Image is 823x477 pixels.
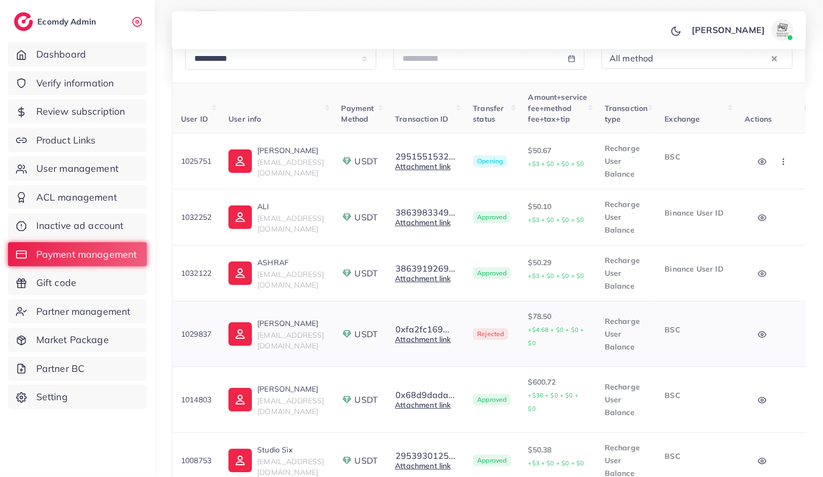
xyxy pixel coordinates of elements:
span: USDT [355,267,378,280]
span: [EMAIL_ADDRESS][DOMAIN_NAME] [257,396,324,416]
img: avatar [772,19,793,41]
a: Partner BC [8,356,147,381]
p: $600.72 [528,376,587,415]
p: $50.67 [528,144,587,170]
p: Recharge User Balance [605,380,648,419]
img: payment [342,455,352,466]
span: [EMAIL_ADDRESS][DOMAIN_NAME] [257,457,324,477]
a: Dashboard [8,42,147,67]
span: USDT [355,211,378,224]
p: 1025751 [181,155,211,168]
a: User management [8,156,147,181]
p: Recharge User Balance [605,198,648,236]
span: Product Links [36,133,96,147]
small: +$4.68 + $0 + $0 + $0 [528,326,584,347]
p: [PERSON_NAME] [257,383,324,395]
a: Attachment link [395,335,450,344]
div: Search for option [602,47,793,69]
a: Review subscription [8,99,147,124]
h2: Ecomdy Admin [37,17,99,27]
img: payment [342,394,352,405]
img: payment [342,268,352,279]
button: 3863983349... [395,208,456,217]
img: ic-user-info.36bf1079.svg [228,149,252,173]
a: logoEcomdy Admin [14,12,99,31]
a: Market Package [8,328,147,352]
span: Inactive ad account [36,219,124,233]
span: Payment Method [342,104,374,124]
a: ACL management [8,185,147,210]
p: Studio Six [257,443,324,456]
small: +$3 + $0 + $0 + $0 [528,272,584,280]
span: Market Package [36,333,109,347]
p: [PERSON_NAME] [692,23,765,36]
span: Partner BC [36,362,85,376]
p: BSC [664,150,727,163]
span: Transfer status [473,104,504,124]
button: 0x68d9dada... [395,390,455,400]
span: Payment management [36,248,137,261]
p: $50.38 [528,443,587,470]
span: User management [36,162,118,176]
input: Search for option [657,50,769,66]
span: ACL management [36,190,117,204]
span: USDT [355,328,378,340]
p: BSC [664,323,727,336]
p: Binance User ID [664,263,727,275]
span: Transaction ID [395,114,448,124]
p: Recharge User Balance [605,254,648,292]
span: Opening [473,155,507,167]
p: 1032122 [181,267,211,280]
a: [PERSON_NAME]avatar [686,19,797,41]
p: ASHRAF [257,256,324,269]
p: ALI [257,200,324,213]
a: Payment management [8,242,147,267]
button: 2953930125... [395,451,456,460]
span: User info [228,114,261,124]
p: 1029837 [181,328,211,340]
span: Partner management [36,305,131,319]
a: Attachment link [395,461,450,471]
small: +$3 + $0 + $0 + $0 [528,216,584,224]
span: Approved [473,211,511,223]
button: 3863919269... [395,264,456,273]
p: $50.29 [528,256,587,282]
span: Exchange [664,114,700,124]
p: 1008753 [181,454,211,467]
span: USDT [355,455,378,467]
a: Attachment link [395,162,450,171]
p: $50.10 [528,200,587,226]
p: [PERSON_NAME] [257,317,324,330]
img: ic-user-info.36bf1079.svg [228,388,252,411]
span: Approved [473,267,511,279]
a: Setting [8,385,147,409]
span: All method [607,50,656,66]
span: [EMAIL_ADDRESS][DOMAIN_NAME] [257,157,324,178]
button: 2951551532... [395,152,456,161]
span: Amount+service fee+method fee+tax+tip [528,92,587,124]
p: Recharge User Balance [605,142,648,180]
p: BSC [664,450,727,463]
a: Attachment link [395,400,450,410]
span: [EMAIL_ADDRESS][DOMAIN_NAME] [257,330,324,351]
span: Verify information [36,76,114,90]
span: [EMAIL_ADDRESS][DOMAIN_NAME] [257,213,324,234]
a: Verify information [8,71,147,96]
a: Attachment link [395,274,450,283]
p: 1032252 [181,211,211,224]
small: +$3 + $0 + $0 + $0 [528,459,584,467]
small: +$36 + $0 + $0 + $0 [528,392,579,412]
button: 0xfa2fc169... [395,324,450,334]
p: $78.50 [528,310,587,349]
img: payment [342,212,352,222]
span: Review subscription [36,105,125,118]
a: Partner management [8,299,147,324]
p: Binance User ID [664,206,727,219]
span: [EMAIL_ADDRESS][DOMAIN_NAME] [257,269,324,290]
span: Setting [36,390,68,404]
a: Attachment link [395,218,450,227]
img: ic-user-info.36bf1079.svg [228,261,252,285]
img: ic-user-info.36bf1079.svg [228,449,252,472]
span: Gift code [36,276,76,290]
img: payment [342,156,352,166]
